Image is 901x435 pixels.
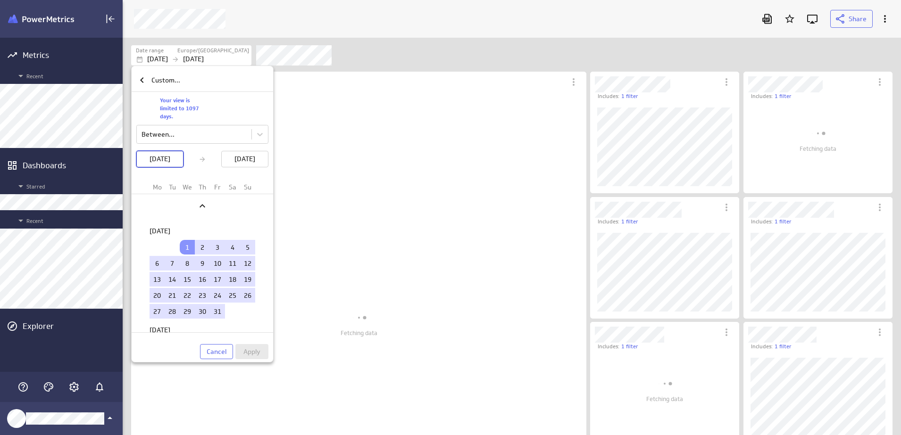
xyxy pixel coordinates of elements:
[210,304,225,319] td: Selected. Friday, January 31, 2025
[180,272,195,287] td: Selected. Wednesday, January 15, 2025
[214,183,221,191] small: Fr
[150,227,170,235] strong: [DATE]
[235,344,268,359] button: Apply
[229,183,236,191] small: Sa
[195,272,210,287] td: Selected. Thursday, January 16, 2025
[153,183,162,191] small: Mo
[240,288,255,303] td: Selected. Sunday, January 26, 2025
[210,256,225,271] td: Selected. Friday, January 10, 2025
[207,347,226,356] span: Cancel
[225,256,240,271] td: Selected. Saturday, January 11, 2025
[165,256,180,271] td: Selected. Tuesday, January 7, 2025
[136,151,184,167] button: [DATE]
[180,240,195,254] td: Selected as start date. Wednesday, January 1, 2025
[240,272,255,287] td: Selected. Sunday, January 19, 2025
[180,256,195,271] td: Selected. Wednesday, January 8, 2025
[165,288,180,303] td: Selected. Tuesday, January 21, 2025
[221,151,268,167] button: [DATE]
[150,326,170,334] strong: [DATE]
[183,183,192,191] small: We
[147,198,258,214] div: Previous
[195,240,210,254] td: Selected. Thursday, January 2, 2025
[243,347,260,356] span: Apply
[225,272,240,287] td: Selected. Saturday, January 18, 2025
[169,183,176,191] small: Tu
[150,304,165,319] td: Selected. Monday, January 27, 2025
[142,130,175,139] div: Between...
[150,256,165,271] td: Selected. Monday, January 6, 2025
[180,304,195,319] td: Selected. Wednesday, January 29, 2025
[210,240,225,254] td: Selected. Friday, January 3, 2025
[150,154,170,164] p: [DATE]
[195,288,210,303] td: Selected. Thursday, January 23, 2025
[195,304,210,319] td: Selected. Thursday, January 30, 2025
[225,240,240,254] td: Selected. Saturday, January 4, 2025
[225,288,240,303] td: Selected. Saturday, January 25, 2025
[165,304,180,319] td: Selected. Tuesday, January 28, 2025
[240,240,255,254] td: Selected. Sunday, January 5, 2025
[200,344,233,359] button: Cancel
[244,183,251,191] small: Su
[210,272,225,287] td: Selected. Friday, January 17, 2025
[160,97,203,120] p: Your view is limited to 1097 days.
[132,92,273,359] div: Your view is limited to 1097 days.Between...[DATE][DATE]CalendarCancelApply
[195,256,210,271] td: Selected. Thursday, January 9, 2025
[150,288,165,303] td: Selected. Monday, January 20, 2025
[165,272,180,287] td: Selected. Tuesday, January 14, 2025
[132,69,273,92] div: Custom...
[234,154,255,164] p: [DATE]
[132,196,273,216] div: Move backward to switch to the previous month.
[150,272,165,287] td: Selected. Monday, January 13, 2025
[199,183,206,191] small: Th
[180,288,195,303] td: Selected. Wednesday, January 22, 2025
[151,75,180,85] p: Custom...
[210,288,225,303] td: Selected. Friday, January 24, 2025
[240,256,255,271] td: Selected. Sunday, January 12, 2025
